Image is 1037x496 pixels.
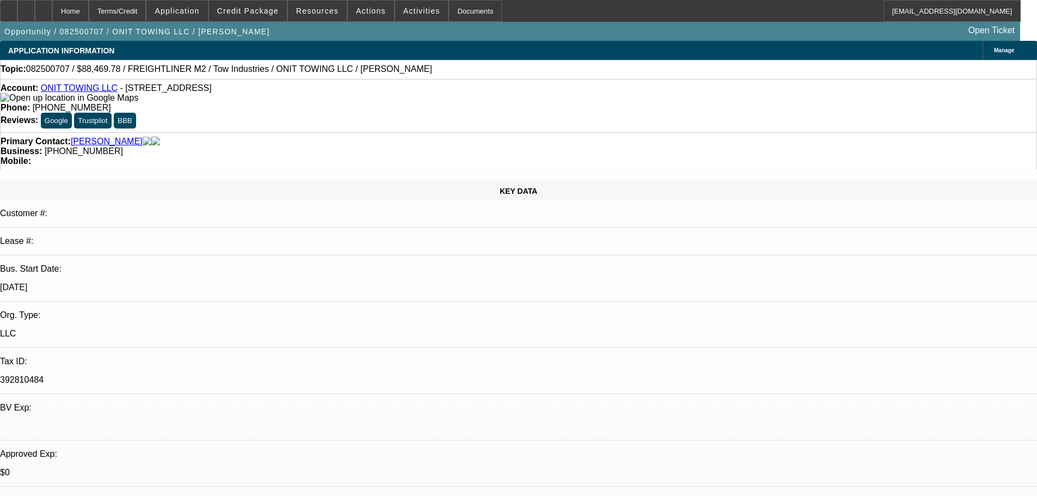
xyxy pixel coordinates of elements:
span: Activities [403,7,440,15]
strong: Reviews: [1,115,38,125]
a: ONIT TOWING LLC [41,83,118,93]
img: Open up location in Google Maps [1,93,138,103]
span: [PHONE_NUMBER] [33,103,111,112]
button: Credit Package [209,1,287,21]
button: Application [146,1,207,21]
a: View Google Maps [1,93,138,102]
img: facebook-icon.png [143,137,151,146]
button: Actions [348,1,394,21]
button: Activities [395,1,449,21]
span: [PHONE_NUMBER] [45,146,123,156]
span: Actions [356,7,386,15]
strong: Business: [1,146,42,156]
span: Manage [994,47,1014,53]
a: [PERSON_NAME] [71,137,143,146]
a: Open Ticket [964,21,1019,40]
strong: Primary Contact: [1,137,71,146]
strong: Topic: [1,64,26,74]
span: KEY DATA [500,187,537,195]
span: Opportunity / 082500707 / ONIT TOWING LLC / [PERSON_NAME] [4,27,270,36]
span: APPLICATION INFORMATION [8,46,114,55]
img: linkedin-icon.png [151,137,160,146]
button: Google [41,113,72,128]
span: - [STREET_ADDRESS] [120,83,212,93]
button: Trustpilot [74,113,111,128]
strong: Account: [1,83,38,93]
span: Application [155,7,199,15]
span: Resources [296,7,339,15]
span: Credit Package [217,7,279,15]
button: BBB [114,113,136,128]
button: Resources [288,1,347,21]
strong: Mobile: [1,156,31,166]
strong: Phone: [1,103,30,112]
span: 082500707 / $88,469.78 / FREIGHTLINER M2 / Tow Industries / ONIT TOWING LLC / [PERSON_NAME] [26,64,432,74]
